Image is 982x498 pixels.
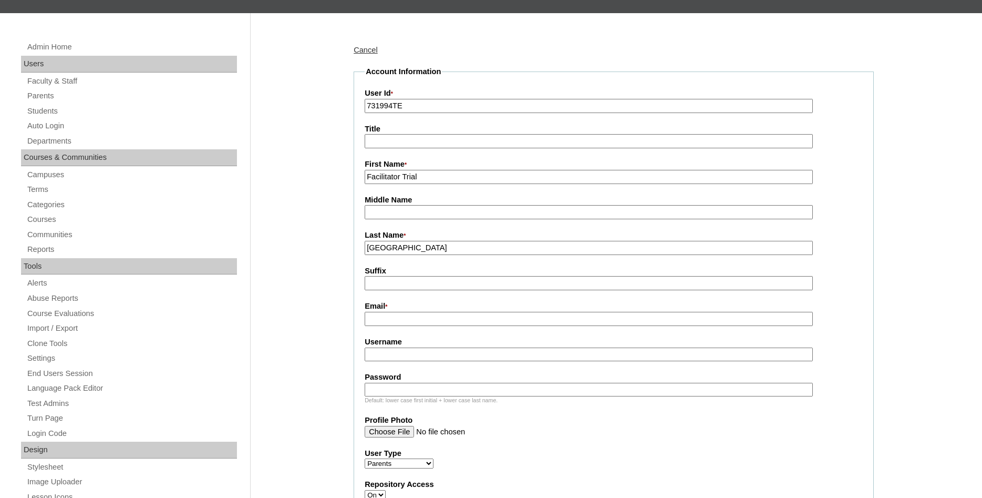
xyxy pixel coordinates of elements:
a: Communities [26,228,237,241]
label: Last Name [365,230,863,241]
a: Image Uploader [26,475,237,489]
a: Alerts [26,277,237,290]
div: Courses & Communities [21,149,237,166]
a: Import / Export [26,322,237,335]
a: Clone Tools [26,337,237,350]
a: Admin Home [26,40,237,54]
label: Profile Photo [365,415,863,426]
a: Cancel [354,46,378,54]
a: Language Pack Editor [26,382,237,395]
div: Default: lower case first initial + lower case last name. [365,397,863,404]
label: Suffix [365,266,863,277]
a: Test Admins [26,397,237,410]
a: Categories [26,198,237,211]
a: Settings [26,352,237,365]
a: Faculty & Staff [26,75,237,88]
a: Parents [26,89,237,103]
a: Course Evaluations [26,307,237,320]
label: Repository Access [365,479,863,490]
a: Login Code [26,427,237,440]
a: Stylesheet [26,461,237,474]
label: User Type [365,448,863,459]
label: Email [365,301,863,312]
label: User Id [365,88,863,99]
label: Username [365,337,863,348]
a: Campuses [26,168,237,181]
label: Password [365,372,863,383]
legend: Account Information [365,66,442,77]
a: Turn Page [26,412,237,425]
a: Students [26,105,237,118]
a: Reports [26,243,237,256]
a: Abuse Reports [26,292,237,305]
a: End Users Session [26,367,237,380]
a: Courses [26,213,237,226]
div: Tools [21,258,237,275]
label: First Name [365,159,863,170]
a: Departments [26,135,237,148]
a: Auto Login [26,119,237,133]
a: Terms [26,183,237,196]
label: Title [365,124,863,135]
div: Design [21,442,237,459]
label: Middle Name [365,195,863,206]
div: Users [21,56,237,73]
